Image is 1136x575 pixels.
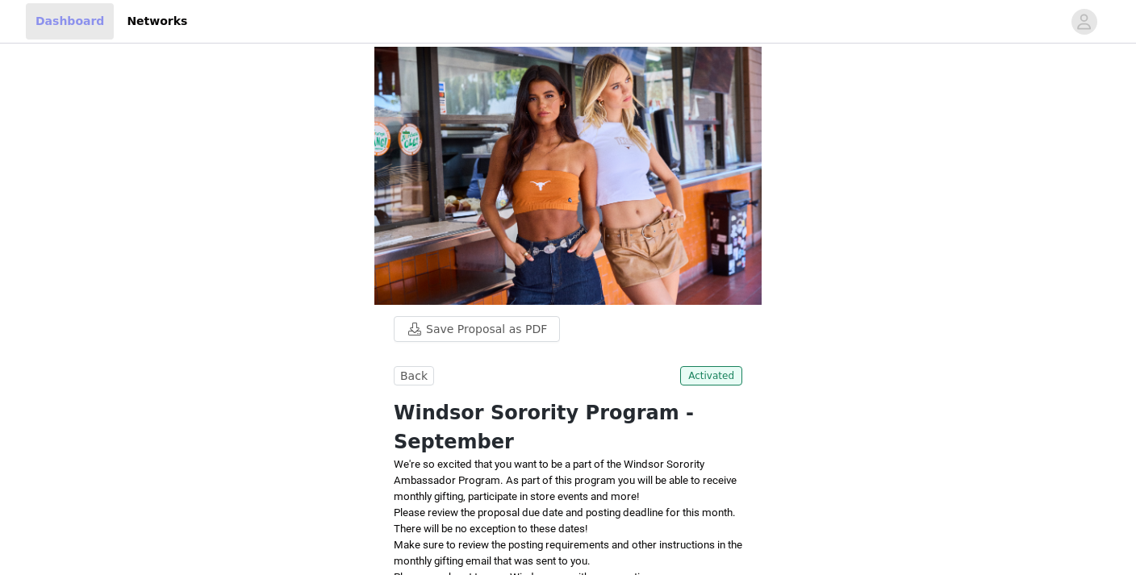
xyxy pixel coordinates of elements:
[1076,9,1092,35] div: avatar
[394,458,737,502] span: We're so excited that you want to be a part of the Windsor Sorority Ambassador Program. As part o...
[394,506,736,535] span: Please review the proposal due date and posting deadline for this month. There will be no excepti...
[394,539,742,567] span: Make sure to review the posting requirements and other instructions in the monthly gifting email ...
[26,3,114,40] a: Dashboard
[680,366,742,385] span: Activated
[394,366,434,385] button: Back
[117,3,197,40] a: Networks
[374,47,762,305] img: campaign image
[394,398,742,456] h1: Windsor Sorority Program - September
[394,316,560,342] button: Save Proposal as PDF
